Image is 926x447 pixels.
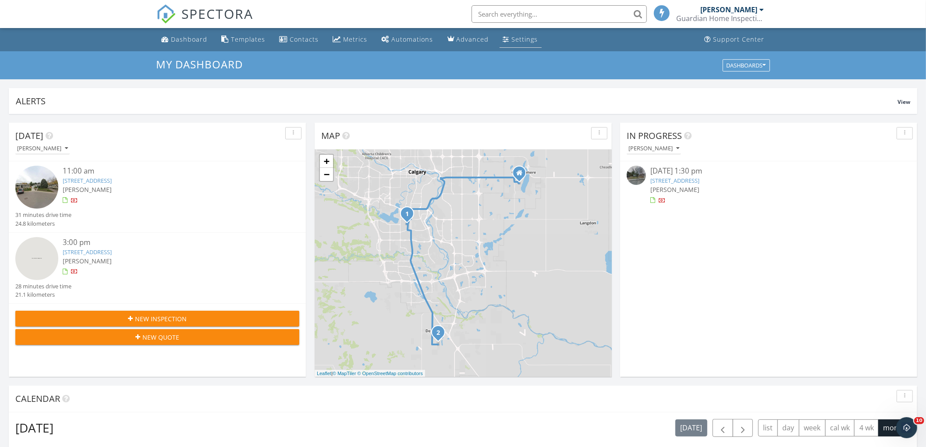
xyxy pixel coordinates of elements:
[15,311,299,326] button: New Inspection
[63,257,112,265] span: [PERSON_NAME]
[171,35,208,43] div: Dashboard
[15,282,71,291] div: 28 minutes drive time
[854,419,879,436] button: 4 wk
[290,35,319,43] div: Contacts
[333,371,356,376] a: © MapTiler
[896,417,917,438] iframe: Intercom live chat
[63,177,112,184] a: [STREET_ADDRESS]
[723,59,770,71] button: Dashboards
[438,332,443,337] div: 5054 274 Ave W, Foothills Country, AB T0L 0X0
[15,166,58,209] img: streetview
[15,237,299,299] a: 3:00 pm [STREET_ADDRESS] [PERSON_NAME] 28 minutes drive time 21.1 kilometers
[15,143,70,155] button: [PERSON_NAME]
[156,4,176,24] img: The Best Home Inspection Software - Spectora
[436,330,440,336] i: 2
[156,12,254,30] a: SPECTORA
[15,419,53,436] h2: [DATE]
[321,130,340,142] span: Map
[701,32,768,48] a: Support Center
[878,419,911,436] button: month
[330,32,371,48] a: Metrics
[650,177,699,184] a: [STREET_ADDRESS]
[231,35,266,43] div: Templates
[512,35,538,43] div: Settings
[627,143,681,155] button: [PERSON_NAME]
[16,95,898,107] div: Alerts
[15,237,58,280] img: streetview
[777,419,799,436] button: day
[15,130,43,142] span: [DATE]
[315,370,425,377] div: |
[63,185,112,194] span: [PERSON_NAME]
[898,98,910,106] span: View
[15,393,60,404] span: Calendar
[677,14,764,23] div: Guardian Home Inspections Inc.
[914,417,924,424] span: 10
[63,166,276,177] div: 11:00 am
[727,62,766,68] div: Dashboards
[17,145,68,152] div: [PERSON_NAME]
[218,32,269,48] a: Templates
[627,130,682,142] span: In Progress
[378,32,437,48] a: Automations (Basic)
[142,333,179,342] span: New Quote
[320,168,333,181] a: Zoom out
[276,32,323,48] a: Contacts
[15,211,71,219] div: 31 minutes drive time
[500,32,542,48] a: Settings
[701,5,758,14] div: [PERSON_NAME]
[407,213,412,219] div: 52 Hogarth Crescent SW, Calgary, AB T2V 3A7
[15,291,71,299] div: 21.1 kilometers
[675,419,707,436] button: [DATE]
[405,211,409,217] i: 1
[135,314,187,323] span: New Inspection
[156,57,243,71] span: My Dashboard
[182,4,254,23] span: SPECTORA
[825,419,855,436] button: cal wk
[713,35,765,43] div: Support Center
[799,419,826,436] button: week
[320,155,333,168] a: Zoom in
[15,166,299,228] a: 11:00 am [STREET_ADDRESS] [PERSON_NAME] 31 minutes drive time 24.8 kilometers
[733,419,753,437] button: Next month
[650,185,699,194] span: [PERSON_NAME]
[519,173,525,178] div: 128 Seagreen Manor , Chestermere Alberta T1X0E7
[444,32,493,48] a: Advanced
[358,371,423,376] a: © OpenStreetMap contributors
[758,419,778,436] button: list
[457,35,489,43] div: Advanced
[713,419,733,437] button: Previous month
[650,166,887,177] div: [DATE] 1:30 pm
[15,220,71,228] div: 24.8 kilometers
[63,248,112,256] a: [STREET_ADDRESS]
[317,371,331,376] a: Leaflet
[63,237,276,248] div: 3:00 pm
[472,5,647,23] input: Search everything...
[158,32,211,48] a: Dashboard
[627,166,646,185] img: streetview
[627,166,911,205] a: [DATE] 1:30 pm [STREET_ADDRESS] [PERSON_NAME]
[628,145,679,152] div: [PERSON_NAME]
[344,35,368,43] div: Metrics
[392,35,433,43] div: Automations
[15,329,299,345] button: New Quote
